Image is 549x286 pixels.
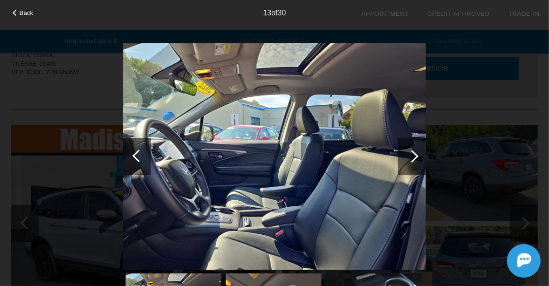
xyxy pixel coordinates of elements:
[20,9,34,16] span: Back
[263,9,272,17] span: 13
[465,236,549,286] iframe: To enrich screen reader interactions, please activate Accessibility in Grammarly extension settings
[123,43,426,270] img: image.aspx
[427,10,490,17] a: Credit Approved
[508,10,540,17] a: Trade-In
[361,10,409,17] a: Appointment
[278,9,286,17] span: 30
